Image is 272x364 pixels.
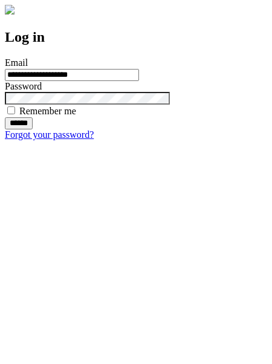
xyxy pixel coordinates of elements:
a: Forgot your password? [5,129,94,140]
h2: Log in [5,29,267,45]
label: Email [5,57,28,68]
img: logo-4e3dc11c47720685a147b03b5a06dd966a58ff35d612b21f08c02c0306f2b779.png [5,5,15,15]
label: Remember me [19,106,76,116]
label: Password [5,81,42,91]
